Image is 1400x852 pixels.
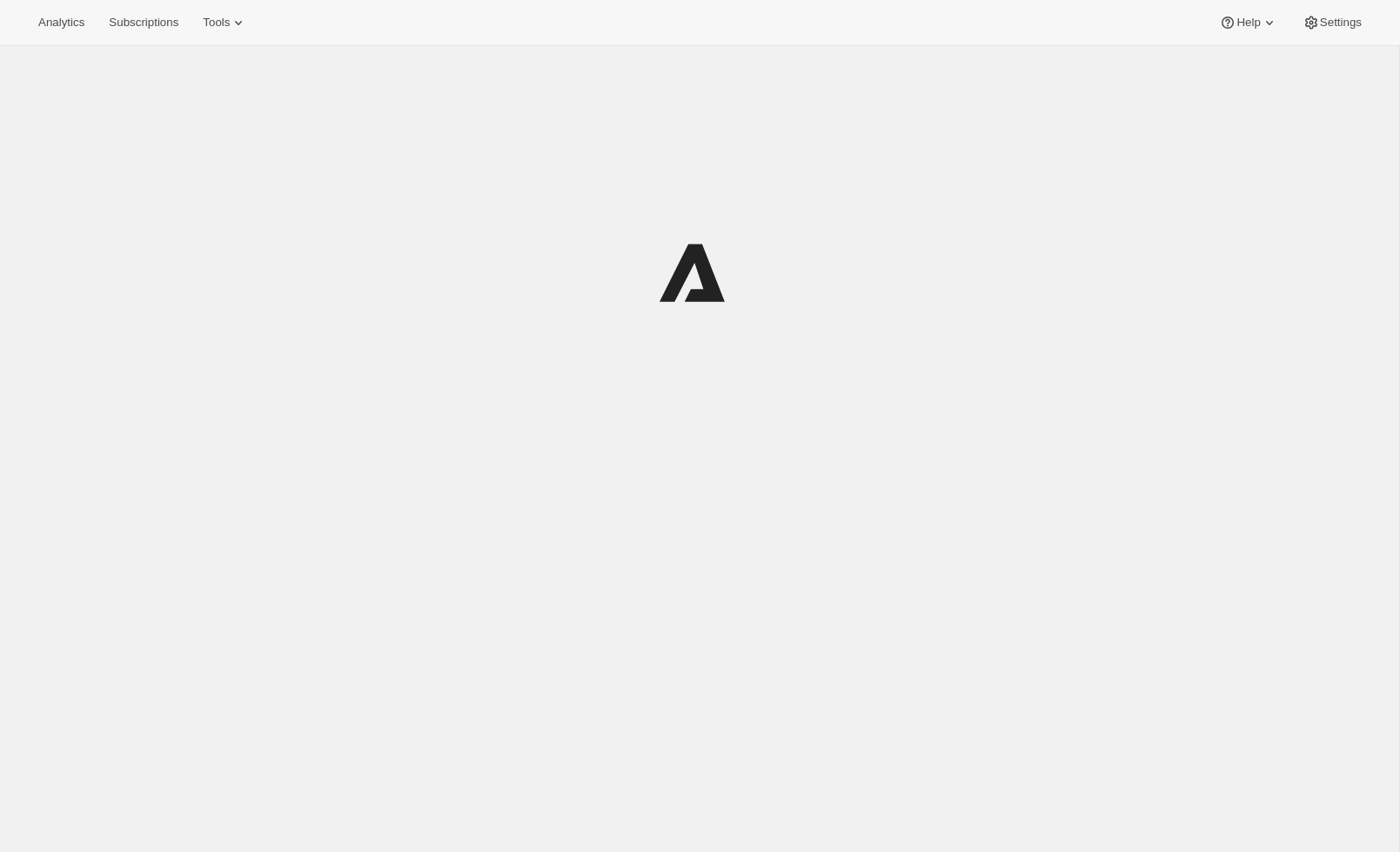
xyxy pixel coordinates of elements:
span: Tools [203,16,230,30]
span: Subscriptions [109,16,178,30]
button: Tools [192,10,258,35]
button: Subscriptions [98,10,189,35]
button: Settings [1292,10,1372,35]
button: Help [1209,10,1288,35]
span: Settings [1320,16,1362,30]
span: Analytics [38,16,84,30]
span: Help [1236,16,1260,30]
button: Analytics [28,10,95,35]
